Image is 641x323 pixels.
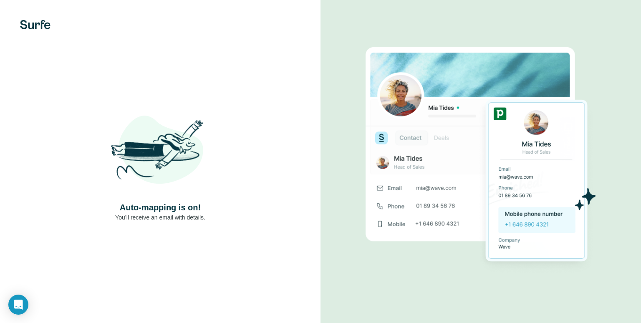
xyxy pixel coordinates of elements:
img: Download Success [366,47,596,275]
img: Surfe's logo [20,20,50,29]
p: You’ll receive an email with details. [115,213,205,222]
div: Open Intercom Messenger [8,295,28,315]
img: Shaka Illustration [110,101,210,202]
h4: Auto-mapping is on! [120,202,201,213]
